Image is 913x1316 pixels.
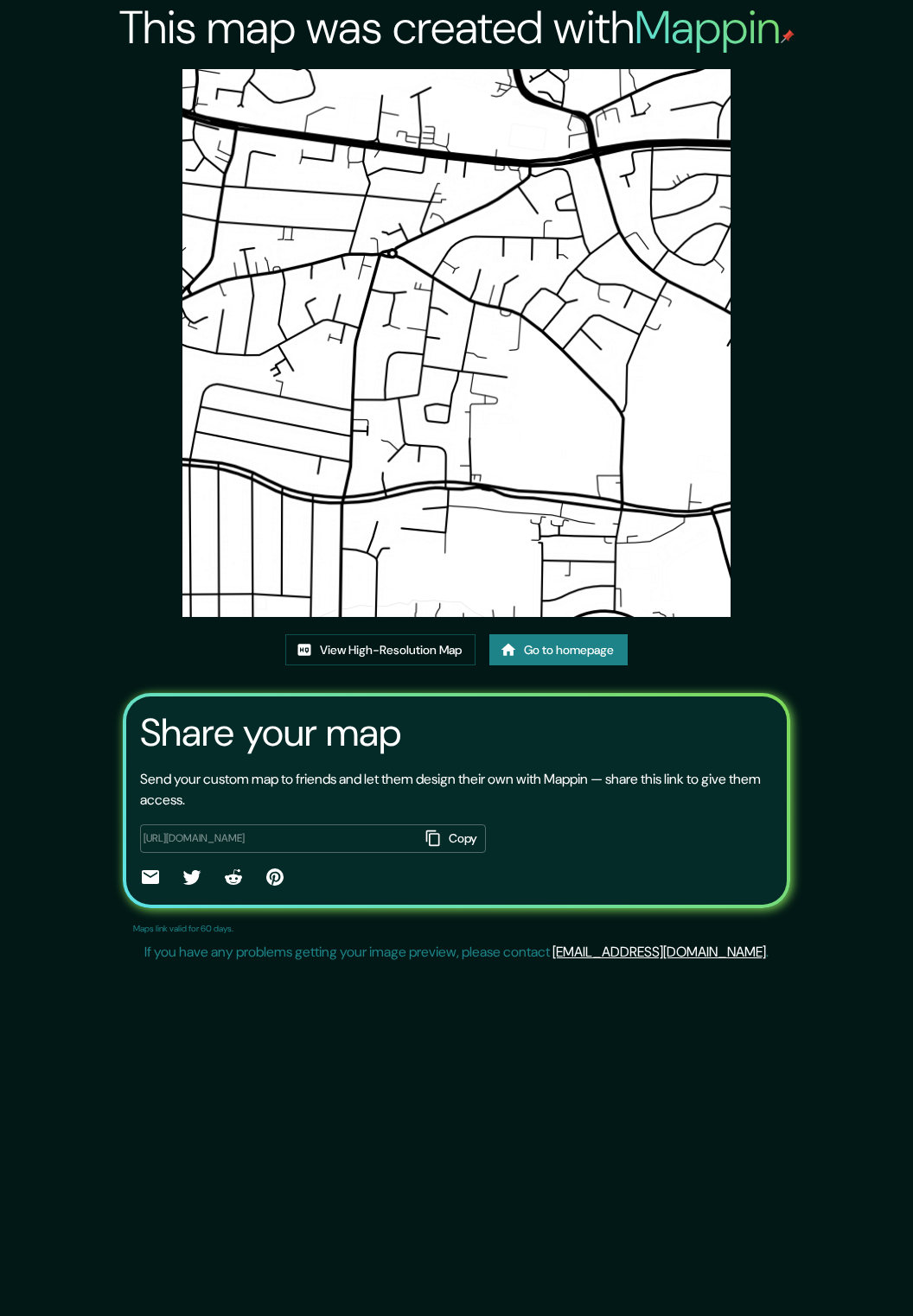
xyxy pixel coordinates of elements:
a: Go to homepage [489,634,628,666]
img: mappin-pin [781,29,795,43]
a: View High-Resolution Map [285,634,476,666]
button: Copy [418,824,486,853]
a: [EMAIL_ADDRESS][DOMAIN_NAME] [552,943,766,961]
p: If you have any problems getting your image preview, please contact . [144,942,769,963]
img: created-map [182,69,731,617]
p: Send your custom map to friends and let them design their own with Mappin — share this link to gi... [140,769,773,811]
p: Maps link valid for 60 days. [133,922,233,935]
h3: Share your map [140,710,401,755]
